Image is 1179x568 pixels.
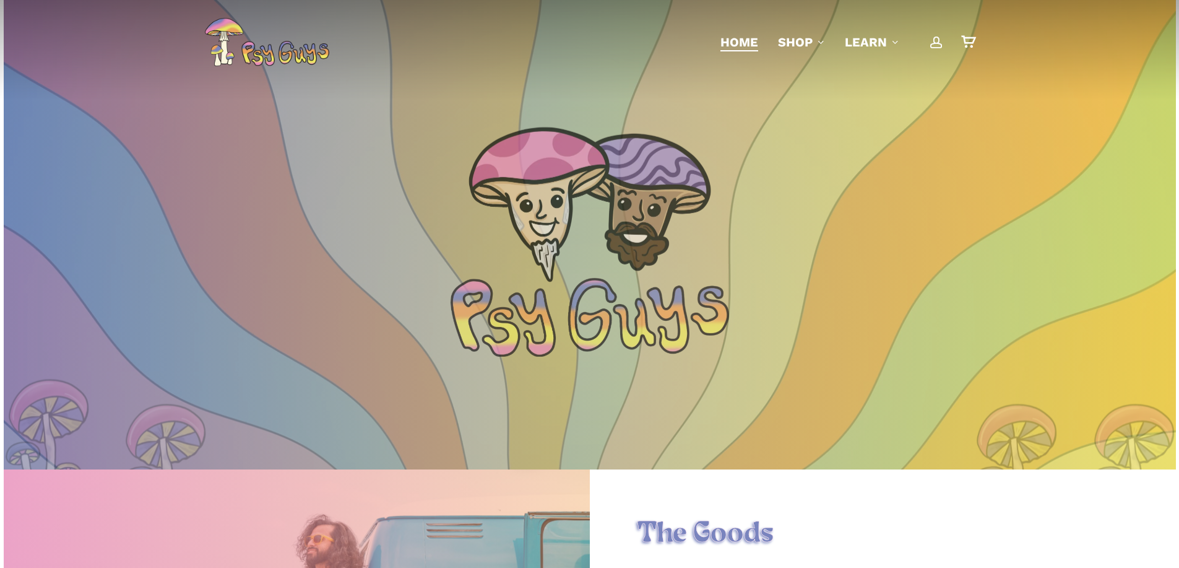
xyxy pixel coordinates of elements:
img: PsyGuys [204,17,329,67]
a: Cart [961,35,975,49]
img: PsyGuys Heads Logo [466,111,714,297]
img: Colorful psychedelic mushrooms with pink, blue, and yellow patterns on a glowing yellow background. [998,325,1152,548]
a: Shop [778,33,825,51]
span: Home [720,35,758,50]
span: Learn [845,35,887,50]
span: Shop [778,35,813,50]
a: Learn [845,33,899,51]
img: Colorful psychedelic mushrooms with pink, blue, and yellow patterns on a glowing yellow background. [27,325,181,548]
a: Home [720,33,758,51]
h1: The Goods [637,517,1129,552]
img: Psychedelic PsyGuys Text Logo [451,278,729,357]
